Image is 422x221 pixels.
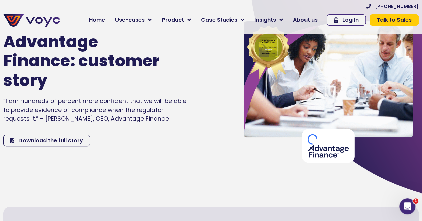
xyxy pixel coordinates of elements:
span: Use-cases [115,16,145,24]
span: About us [293,16,318,24]
a: Use-cases [110,13,157,27]
span: [PHONE_NUMBER] [375,4,419,9]
a: Case Studies [196,13,249,27]
a: Product [157,13,196,27]
span: Log In [342,17,359,23]
a: Insights [249,13,288,27]
img: advantage finance logo [302,129,355,163]
span: “I am hundreds of percent more confident that we will be able to provide evidence of compliance w... [3,97,186,123]
a: Home [84,13,110,27]
h1: Advantage Finance: customer story [3,32,168,90]
span: 1 [413,198,418,204]
span: Home [89,16,105,24]
span: Insights [254,16,276,24]
iframe: Intercom live chat [399,198,415,214]
span: Product [162,16,184,24]
a: Log In [327,14,366,26]
a: About us [288,13,323,27]
a: Download the full story [3,135,90,146]
a: Talk to Sales [370,14,419,26]
span: Talk to Sales [377,17,412,23]
a: [PHONE_NUMBER] [366,4,419,9]
span: Download the full story [18,138,83,143]
img: voyc-full-logo [3,14,60,27]
span: Case Studies [201,16,237,24]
